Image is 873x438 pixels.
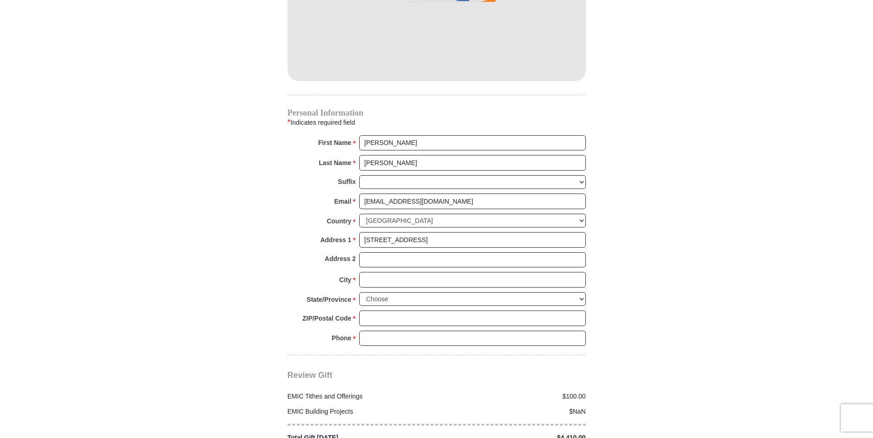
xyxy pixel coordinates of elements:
strong: ZIP/Postal Code [302,312,351,325]
strong: Suffix [338,175,356,188]
strong: Email [334,195,351,208]
strong: State/Province [307,293,351,306]
div: EMIC Building Projects [283,407,437,416]
strong: Last Name [319,156,351,169]
div: Indicates required field [288,116,586,128]
strong: Phone [332,332,351,344]
div: $100.00 [437,392,591,401]
h4: Personal Information [288,109,586,116]
strong: Country [327,215,351,227]
strong: Address 2 [325,252,356,265]
div: $NaN [437,407,591,416]
strong: First Name [318,136,351,149]
div: EMIC Tithes and Offerings [283,392,437,401]
span: Review Gift [288,371,333,380]
strong: City [339,273,351,286]
strong: Address 1 [320,233,351,246]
